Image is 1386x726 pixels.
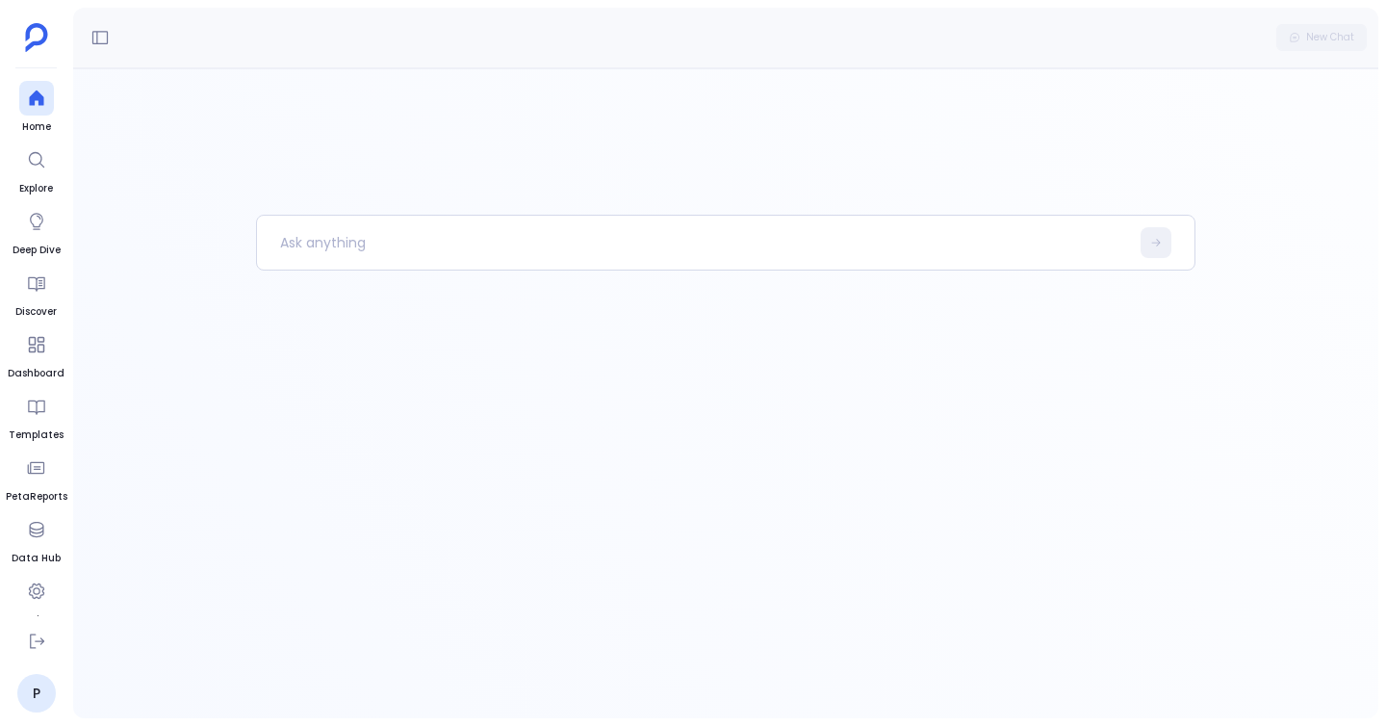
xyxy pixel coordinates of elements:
span: Templates [9,428,64,443]
a: Settings [14,574,59,628]
a: Data Hub [12,512,61,566]
span: Home [19,119,54,135]
span: PetaReports [6,489,67,505]
a: P [17,674,56,713]
span: Explore [19,181,54,196]
span: Data Hub [12,551,61,566]
a: Discover [15,266,57,320]
a: Explore [19,143,54,196]
span: Discover [15,304,57,320]
span: Deep Dive [13,243,61,258]
a: Home [19,81,54,135]
a: Templates [9,389,64,443]
span: Dashboard [8,366,64,381]
span: Settings [14,612,59,628]
a: Deep Dive [13,204,61,258]
a: Dashboard [8,327,64,381]
a: PetaReports [6,451,67,505]
img: petavue logo [25,23,48,52]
